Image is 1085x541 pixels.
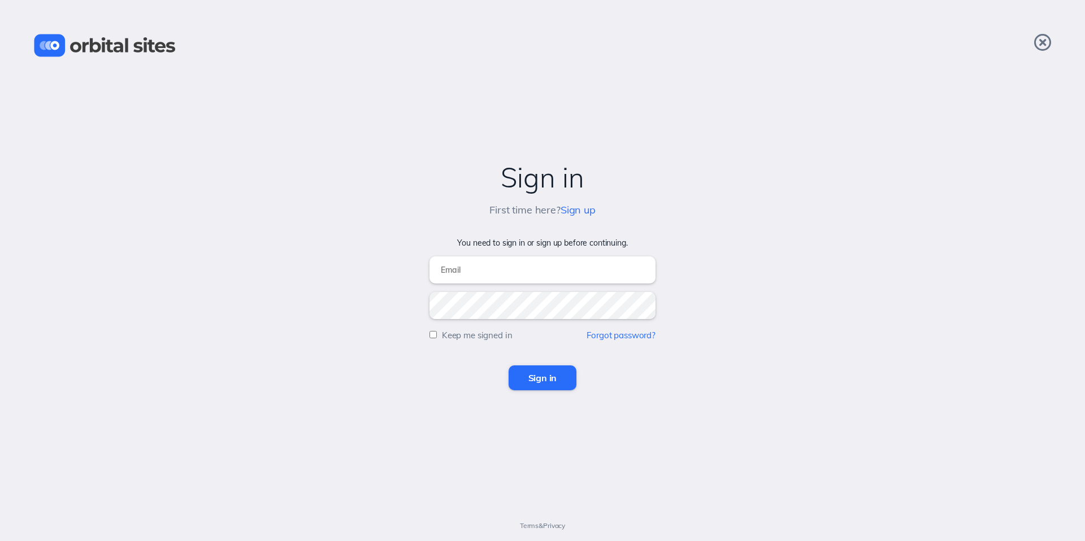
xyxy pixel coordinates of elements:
img: Orbital Sites Logo [34,34,176,57]
h5: First time here? [489,204,596,216]
input: Email [429,256,656,283]
label: Keep me signed in [442,330,513,341]
input: Sign in [509,365,577,390]
a: Sign up [561,203,596,216]
a: Forgot password? [587,330,656,341]
h2: Sign in [11,162,1074,193]
a: Terms [520,521,539,530]
a: Privacy [543,521,565,530]
form: You need to sign in or sign up before continuing. [11,238,1074,390]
